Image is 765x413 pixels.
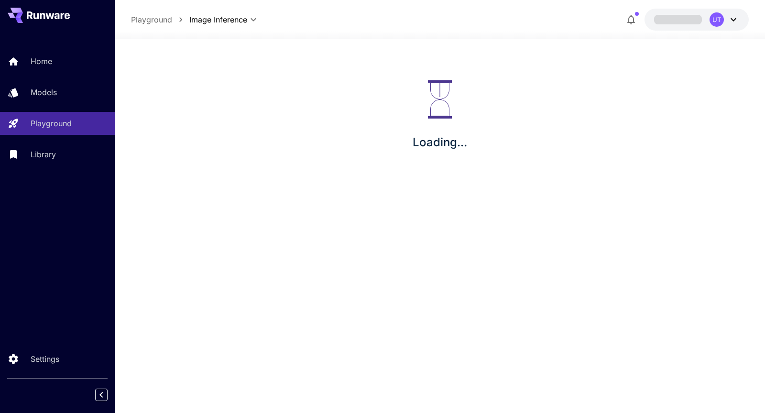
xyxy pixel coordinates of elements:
[413,134,467,151] p: Loading...
[645,9,749,31] button: UT
[31,87,57,98] p: Models
[131,14,189,25] nav: breadcrumb
[31,353,59,365] p: Settings
[31,55,52,67] p: Home
[31,149,56,160] p: Library
[31,118,72,129] p: Playground
[102,386,115,403] div: Collapse sidebar
[189,14,247,25] span: Image Inference
[95,389,108,401] button: Collapse sidebar
[131,14,172,25] a: Playground
[710,12,724,27] div: UT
